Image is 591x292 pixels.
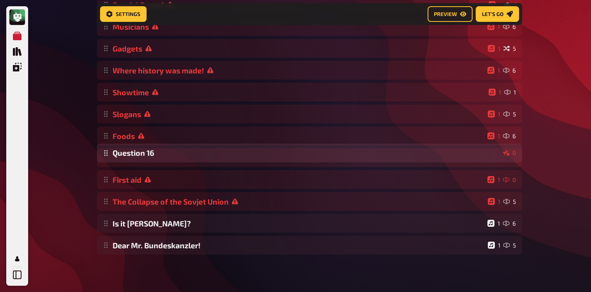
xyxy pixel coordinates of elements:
div: 1 [487,176,500,183]
div: Special Round [113,0,485,9]
div: 1 [487,23,500,30]
div: The Collapse of the Sovjet Union 15 [97,192,522,211]
div: 5 [503,110,516,118]
span: Settings [116,11,140,17]
div: Foods 16 [97,126,522,145]
div: Dear Mr. Bundeskanzler! 15 [97,236,522,255]
div: Showtime 11 [97,83,522,101]
div: 1 [504,1,516,8]
div: 5 [503,242,516,249]
div: 1 [489,1,501,8]
div: 1 [488,110,500,118]
a: Einblendungen [9,59,25,75]
div: Gadgets 15 [97,39,522,58]
div: 1 [488,242,500,249]
button: Let's go [476,6,519,22]
a: Mein Konto [9,251,25,267]
div: Slogans 15 [97,105,522,123]
div: 6 [503,67,516,74]
div: 1 [504,89,516,96]
div: 1 [489,89,501,96]
span: Preview [434,11,457,17]
a: Quiz Sammlung [9,44,25,59]
div: First aid [113,175,484,184]
div: Dear Mr. Bundeskanzler! [113,241,485,250]
div: 1 [488,198,500,205]
div: Is it [PERSON_NAME]? [113,219,484,228]
a: Meine Quizze [9,28,25,44]
div: 6 [503,132,516,139]
button: Settings [100,6,147,22]
div: Where history was made! 16 [97,61,522,80]
div: 1 [487,220,500,227]
div: Is it [PERSON_NAME]? 16 [97,214,522,233]
div: The Collapse of the Sovjet Union [113,197,485,206]
div: 5 [503,198,516,205]
div: Gadgets [113,44,485,53]
div: 1 [487,132,500,139]
div: Showtime [113,88,485,97]
div: Foods [113,132,484,141]
div: First aid 10 [97,170,522,189]
div: 6 [503,220,516,227]
span: Let's go [482,11,503,17]
div: Musicians 16 [97,17,522,36]
div: 1 [487,67,500,74]
div: 5 [503,45,516,52]
div: Question 16 [113,148,500,157]
div: Where history was made! [113,66,484,75]
button: Preview [428,6,473,22]
div: Slogans [113,110,485,119]
div: 1 [488,45,500,52]
div: Musicians [113,22,484,31]
div: 0 [503,176,516,183]
div: 0 [503,150,516,156]
div: 6 [503,23,516,30]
